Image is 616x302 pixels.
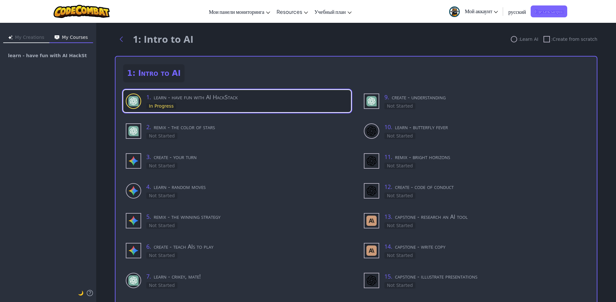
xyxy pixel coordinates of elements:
[146,153,151,161] span: 3 .
[518,36,538,42] span: : Learn AI
[123,180,351,202] div: learn to use - Gemini (Not Started)
[123,150,351,172] div: use - Gemini (Not Started)
[551,36,597,42] span: : Create from scratch
[314,8,346,15] span: Учебный план
[531,5,567,17] a: Сделать запрос
[361,269,589,291] div: use - DALL-E 3 (Not Started)
[384,282,415,289] div: Not Started
[384,103,415,109] div: Not Started
[55,35,59,40] img: Icon
[128,126,139,136] img: GPT-4
[384,183,392,191] span: 12 .
[146,93,151,101] span: 1 .
[146,123,151,131] span: 2 .
[78,289,83,297] button: 🌙
[128,96,139,106] img: GPT-4
[146,242,348,251] h3: create - teach AIs to play
[384,93,389,101] span: 9 .
[146,93,348,102] h3: learn - have fun with AI HackStack
[146,192,177,199] div: Not Started
[449,6,460,17] img: avatar
[206,3,273,20] a: Мои панели мониторинга
[361,209,589,232] div: use - Claude (Not Started)
[366,96,377,106] img: GPT-4
[146,182,348,191] h3: learn - random moves
[384,163,415,169] div: Not Started
[384,133,415,139] div: Not Started
[384,212,586,221] h3: capstone - research an AI tool
[508,8,526,15] span: русский
[384,222,415,229] div: Not Started
[384,252,415,259] div: Not Started
[366,275,377,286] img: DALL-E 3
[8,35,13,40] img: Icon
[146,282,177,289] div: Not Started
[366,216,377,226] img: Claude
[273,3,311,20] a: Resources
[384,192,415,199] div: Not Started
[366,245,377,256] img: Claude
[123,64,184,82] h2: 1: Intro to AI
[128,156,139,166] img: Gemini
[78,290,83,296] span: 🌙
[128,275,139,286] img: GPT-4
[123,120,351,142] div: use - GPT-4 (Not Started)
[366,126,377,136] img: DALL-E 3
[49,33,93,43] button: My Courses
[384,243,392,250] span: 14 .
[146,133,177,139] div: Not Started
[384,93,586,102] h3: create - understanding
[146,122,348,131] h3: remix - the color of stars
[146,213,151,220] span: 5 .
[384,153,392,161] span: 11 .
[384,242,586,251] h3: capstone - write copy
[505,3,529,20] a: русский
[123,269,351,291] div: learn to use - GPT-4 (Not Started)
[133,33,193,45] h1: 1: Intro to AI
[361,120,589,142] div: learn to use - DALL-E 3 (Not Started)
[384,122,586,131] h3: learn - butterfly fever
[209,8,264,15] span: Мои панели мониторинга
[384,123,392,131] span: 10 .
[3,48,94,64] a: learn - have fun with AI HackStack
[146,163,177,169] div: Not Started
[146,243,151,250] span: 6 .
[361,90,589,112] div: use - GPT-4 (Not Started)
[128,245,139,256] img: Gemini
[384,213,392,220] span: 13 .
[361,239,589,262] div: use - Claude (Not Started)
[446,1,501,22] a: Мой аккаунт
[146,272,348,281] h3: learn - crikey, mate!
[311,3,355,20] a: Учебный план
[146,222,177,229] div: Not Started
[146,212,348,221] h3: remix - the winning strategy
[384,272,586,281] h3: capstone - illustrate presentations
[465,8,498,14] span: Мой аккаунт
[123,209,351,232] div: use - Gemini (Not Started)
[366,186,377,196] img: DALL-E 3
[361,180,589,202] div: use - DALL-E 3 (Not Started)
[146,103,176,109] div: In Progress
[146,272,151,280] span: 7 .
[384,272,392,280] span: 15 .
[128,216,139,226] img: Gemini
[146,152,348,161] h3: create - your turn
[8,53,88,58] span: learn - have fun with AI HackStack
[115,33,128,46] button: Back to modules
[54,5,110,18] img: CodeCombat logo
[146,252,177,259] div: Not Started
[366,156,377,166] img: DALL-E 3
[277,8,302,15] span: Resources
[146,183,151,191] span: 4 .
[3,33,49,43] button: My Creations
[123,90,351,112] div: learn to use - GPT-4 (In Progress)
[128,186,139,196] img: Gemini
[123,239,351,262] div: use - Gemini (Not Started)
[361,150,589,172] div: use - DALL-E 3 (Not Started)
[384,152,586,161] h3: remix - bright horizons
[384,182,586,191] h3: create - code of conduct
